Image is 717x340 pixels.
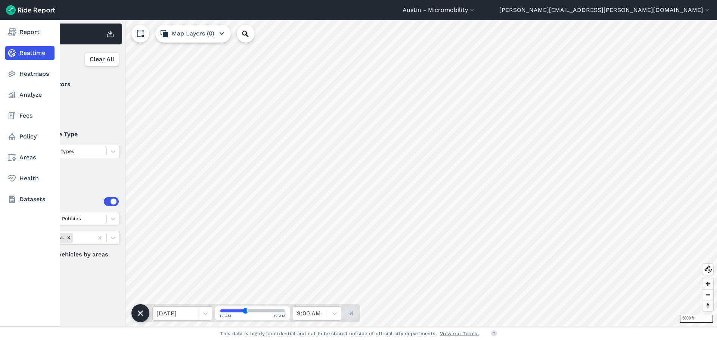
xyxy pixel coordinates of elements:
button: Zoom in [702,278,713,289]
button: [PERSON_NAME][EMAIL_ADDRESS][PERSON_NAME][DOMAIN_NAME] [499,6,711,15]
a: Report [5,25,55,39]
span: 12 AM [220,313,232,319]
a: Policy [5,130,55,143]
span: 12 AM [274,313,286,319]
div: Filter [27,48,122,71]
button: Clear All [85,53,119,66]
a: Analyze [5,88,55,102]
button: Reset bearing to north [702,300,713,311]
a: Heatmaps [5,67,55,81]
div: Areas [40,197,119,206]
button: Austin - Micromobility [403,6,476,15]
a: Datasets [5,193,55,206]
a: Fees [5,109,55,122]
input: Search Location or Vehicles [237,25,267,43]
label: Filter vehicles by areas [30,250,120,259]
img: Ride Report [6,5,55,15]
summary: Operators [30,74,119,95]
span: Clear All [90,55,114,64]
summary: Vehicle Type [30,124,119,145]
canvas: Map [24,20,717,327]
div: Remove DAPCZ -- All [65,233,73,242]
a: Health [5,172,55,185]
a: View our Terms. [440,330,479,337]
label: Lime [30,109,120,118]
a: Realtime [5,46,55,60]
summary: Areas [30,191,119,212]
label: Bird [30,95,120,104]
summary: Status [30,164,119,185]
button: Map Layers (0) [155,25,231,43]
div: 3000 ft [680,315,713,323]
a: Areas [5,151,55,164]
button: Zoom out [702,289,713,300]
